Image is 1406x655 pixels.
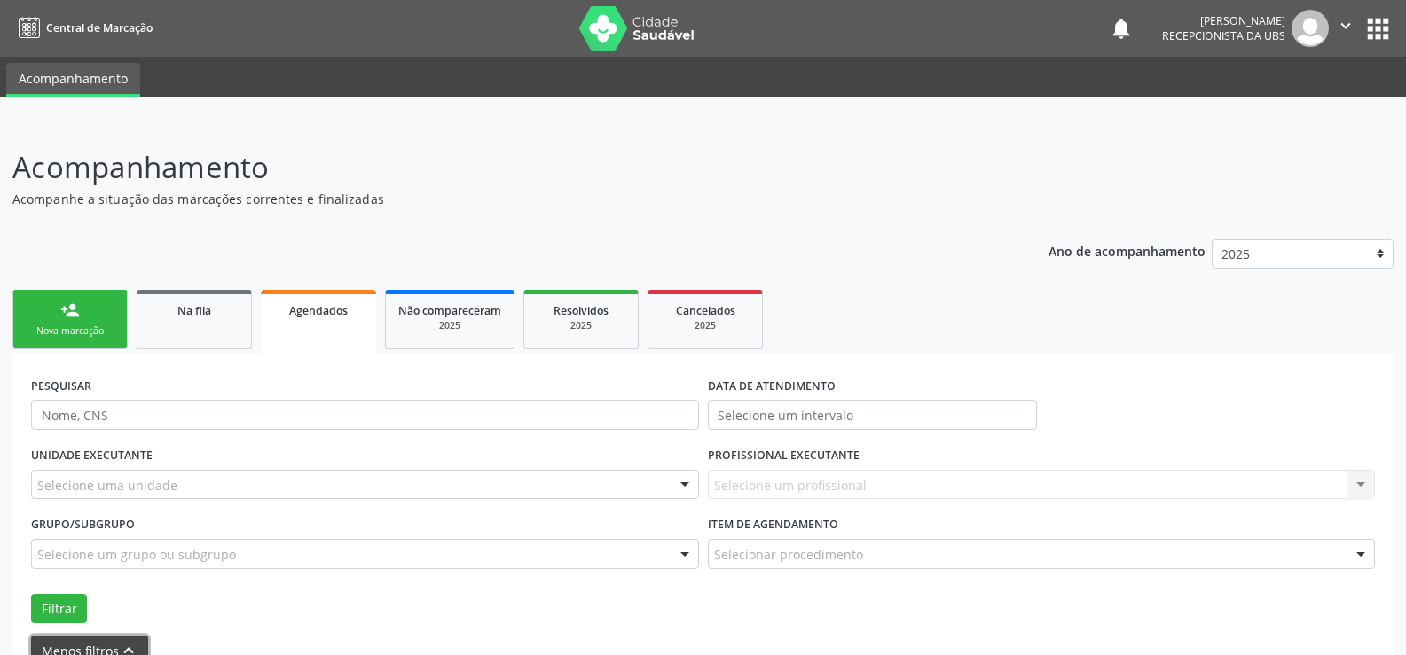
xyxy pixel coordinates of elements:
[708,511,838,539] label: Item de agendamento
[1329,10,1363,47] button: 
[1109,16,1134,41] button: notifications
[12,190,979,208] p: Acompanhe a situação das marcações correntes e finalizadas
[60,300,80,320] div: person_add
[31,372,91,400] label: PESQUISAR
[31,511,135,539] label: Grupo/Subgrupo
[289,303,348,318] span: Agendados
[398,319,501,332] div: 2025
[26,324,114,338] div: Nova marcação
[661,319,750,332] div: 2025
[398,303,501,318] span: Não compareceram
[537,319,625,332] div: 2025
[37,545,236,564] span: Selecione um grupo ou subgrupo
[31,400,699,430] input: Nome, CNS
[6,63,140,97] a: Acompanhamento
[46,20,153,35] span: Central de Marcação
[1336,16,1355,35] i: 
[1049,239,1206,261] p: Ano de acompanhamento
[714,545,863,564] span: Selecionar procedimento
[177,303,211,318] span: Na fila
[676,303,735,318] span: Cancelados
[1162,13,1285,28] div: [PERSON_NAME]
[1162,28,1285,43] span: Recepcionista da UBS
[31,442,153,470] label: UNIDADE EXECUTANTE
[12,13,153,43] a: Central de Marcação
[37,476,177,495] span: Selecione uma unidade
[554,303,609,318] span: Resolvidos
[708,372,836,400] label: DATA DE ATENDIMENTO
[12,145,979,190] p: Acompanhamento
[708,442,860,470] label: PROFISSIONAL EXECUTANTE
[1292,10,1329,47] img: img
[1363,13,1394,44] button: apps
[708,400,1037,430] input: Selecione um intervalo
